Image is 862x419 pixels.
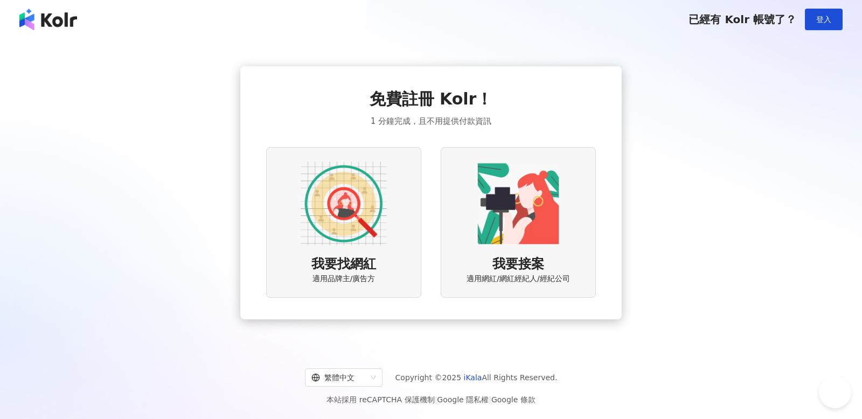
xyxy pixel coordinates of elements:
span: Copyright © 2025 All Rights Reserved. [395,371,558,384]
span: 1 分鐘完成，且不用提供付款資訊 [371,115,491,128]
a: Google 條款 [491,395,536,404]
button: 登入 [805,9,843,30]
span: 已經有 Kolr 帳號了？ [689,13,796,26]
span: 適用品牌主/廣告方 [312,274,376,284]
span: 我要找網紅 [311,255,376,274]
span: 我要接案 [492,255,544,274]
span: | [489,395,491,404]
img: AD identity option [301,160,387,247]
div: 繁體中文 [311,369,366,386]
img: logo [19,9,77,30]
iframe: Help Scout Beacon - Open [819,376,851,408]
span: 本站採用 reCAPTCHA 保護機制 [326,393,535,406]
a: iKala [464,373,482,382]
span: 適用網紅/網紅經紀人/經紀公司 [467,274,569,284]
a: Google 隱私權 [437,395,489,404]
span: 登入 [816,15,831,24]
span: | [435,395,437,404]
span: 免費註冊 Kolr！ [370,88,493,110]
img: KOL identity option [475,160,561,247]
